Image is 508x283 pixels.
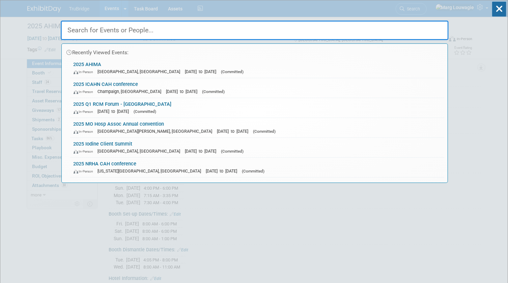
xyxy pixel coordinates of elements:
[70,118,444,137] a: 2025 MO Hosp Assoc Annual convention In-Person [GEOGRAPHIC_DATA][PERSON_NAME], [GEOGRAPHIC_DATA] ...
[70,78,444,98] a: 2025 ICAHN CAH conference In-Person Champaign, [GEOGRAPHIC_DATA] [DATE] to [DATE] (Committed)
[98,149,184,154] span: [GEOGRAPHIC_DATA], [GEOGRAPHIC_DATA]
[74,109,96,114] span: In-Person
[98,69,184,74] span: [GEOGRAPHIC_DATA], [GEOGRAPHIC_DATA]
[185,69,220,74] span: [DATE] to [DATE]
[98,129,216,134] span: [GEOGRAPHIC_DATA][PERSON_NAME], [GEOGRAPHIC_DATA]
[98,109,133,114] span: [DATE] to [DATE]
[134,109,157,114] span: (Committed)
[206,168,241,174] span: [DATE] to [DATE]
[70,158,444,177] a: 2025 NRHA CAH conference In-Person [US_STATE][GEOGRAPHIC_DATA], [GEOGRAPHIC_DATA] [DATE] to [DATE...
[242,169,265,174] span: (Committed)
[166,89,201,94] span: [DATE] to [DATE]
[61,21,449,40] input: Search for Events or People...
[217,129,252,134] span: [DATE] to [DATE]
[185,149,220,154] span: [DATE] to [DATE]
[221,69,244,74] span: (Committed)
[74,169,96,174] span: In-Person
[65,44,444,58] div: Recently Viewed Events:
[70,98,444,118] a: 2025 Q1 RCM Forum - [GEOGRAPHIC_DATA] In-Person [DATE] to [DATE] (Committed)
[221,149,244,154] span: (Committed)
[253,129,276,134] span: (Committed)
[202,89,225,94] span: (Committed)
[74,149,96,154] span: In-Person
[70,138,444,157] a: 2025 Iodine Client Summit In-Person [GEOGRAPHIC_DATA], [GEOGRAPHIC_DATA] [DATE] to [DATE] (Commit...
[74,70,96,74] span: In-Person
[74,90,96,94] span: In-Person
[74,129,96,134] span: In-Person
[98,168,205,174] span: [US_STATE][GEOGRAPHIC_DATA], [GEOGRAPHIC_DATA]
[98,89,165,94] span: Champaign, [GEOGRAPHIC_DATA]
[70,58,444,78] a: 2025 AHIMA In-Person [GEOGRAPHIC_DATA], [GEOGRAPHIC_DATA] [DATE] to [DATE] (Committed)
